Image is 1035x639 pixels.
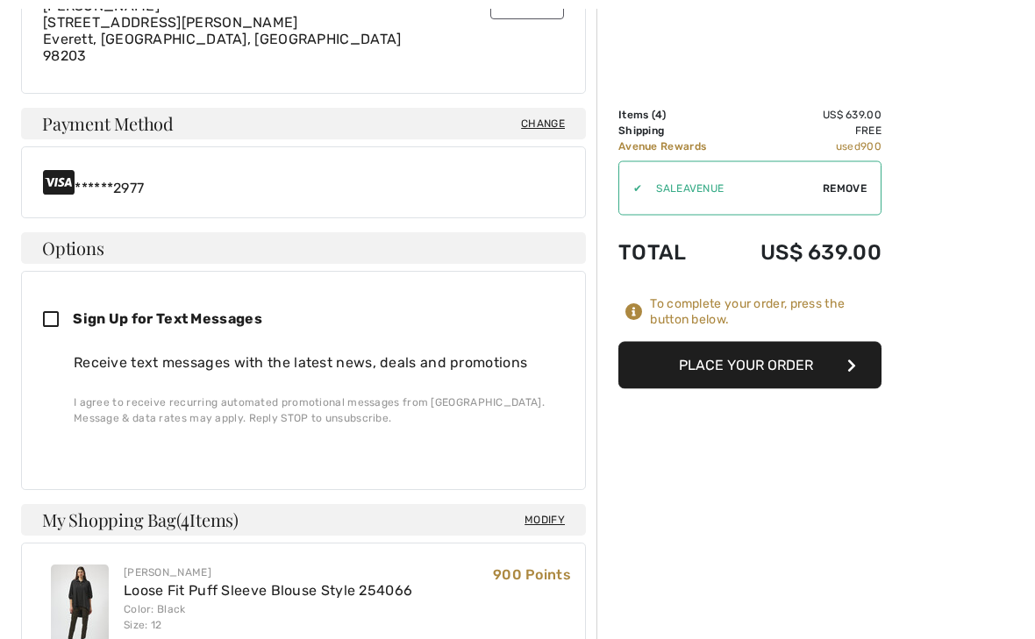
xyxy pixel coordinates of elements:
div: [PERSON_NAME] [124,565,412,581]
button: Place Your Order [618,342,882,389]
a: Loose Fit Puff Sleeve Blouse Style 254066 [124,583,412,600]
h4: Options [21,233,586,265]
span: Payment Method [42,116,174,133]
div: ✔ [619,181,642,196]
span: 4 [655,109,662,121]
h4: My Shopping Bag [21,505,586,536]
div: I agree to receive recurring automated promotional messages from [GEOGRAPHIC_DATA]. Message & dat... [74,395,550,427]
span: Change [521,117,565,132]
span: [STREET_ADDRESS][PERSON_NAME] Everett, [GEOGRAPHIC_DATA], [GEOGRAPHIC_DATA] 98203 [43,15,402,65]
td: used [729,138,882,154]
td: US$ 639.00 [729,223,882,282]
td: US$ 639.00 [729,107,882,123]
span: 4 [181,508,189,530]
span: Remove [823,181,867,196]
span: Sign Up for Text Messages [73,311,262,328]
div: To complete your order, press the button below. [650,296,882,328]
td: Free [729,123,882,138]
div: Receive text messages with the latest news, deals and promotions [74,353,550,374]
span: ( Items) [176,508,239,532]
td: Avenue Rewards [618,138,729,154]
td: Items ( ) [618,107,729,123]
td: Shipping [618,123,729,138]
span: Modify [525,512,565,529]
div: Color: Black Size: 12 [124,602,412,634]
td: Total [618,223,729,282]
span: 900 [860,140,882,153]
input: Promo code [642,162,823,215]
span: 900 Points [493,567,571,584]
